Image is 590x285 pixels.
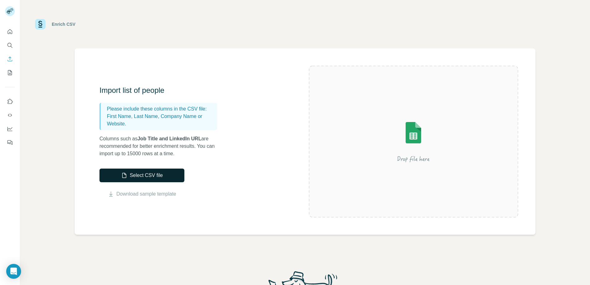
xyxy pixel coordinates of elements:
p: First Name, Last Name, Company Name or Website. [107,113,215,128]
button: Use Surfe API [5,110,15,121]
div: Enrich CSV [52,21,75,27]
button: Feedback [5,137,15,148]
button: My lists [5,67,15,78]
img: Surfe Logo [35,19,46,29]
button: Use Surfe on LinkedIn [5,96,15,107]
button: Quick start [5,26,15,37]
div: Open Intercom Messenger [6,264,21,279]
button: Search [5,40,15,51]
button: Select CSV file [99,169,184,182]
button: Dashboard [5,123,15,134]
img: Surfe Illustration - Drop file here or select below [358,104,469,179]
button: Download sample template [99,190,184,198]
button: Enrich CSV [5,53,15,65]
span: Job Title and LinkedIn URL [138,136,201,141]
h3: Import list of people [99,85,223,95]
p: Please include these columns in the CSV file: [107,105,215,113]
p: Columns such as are recommended for better enrichment results. You can import up to 15000 rows at... [99,135,223,157]
a: Download sample template [117,190,176,198]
